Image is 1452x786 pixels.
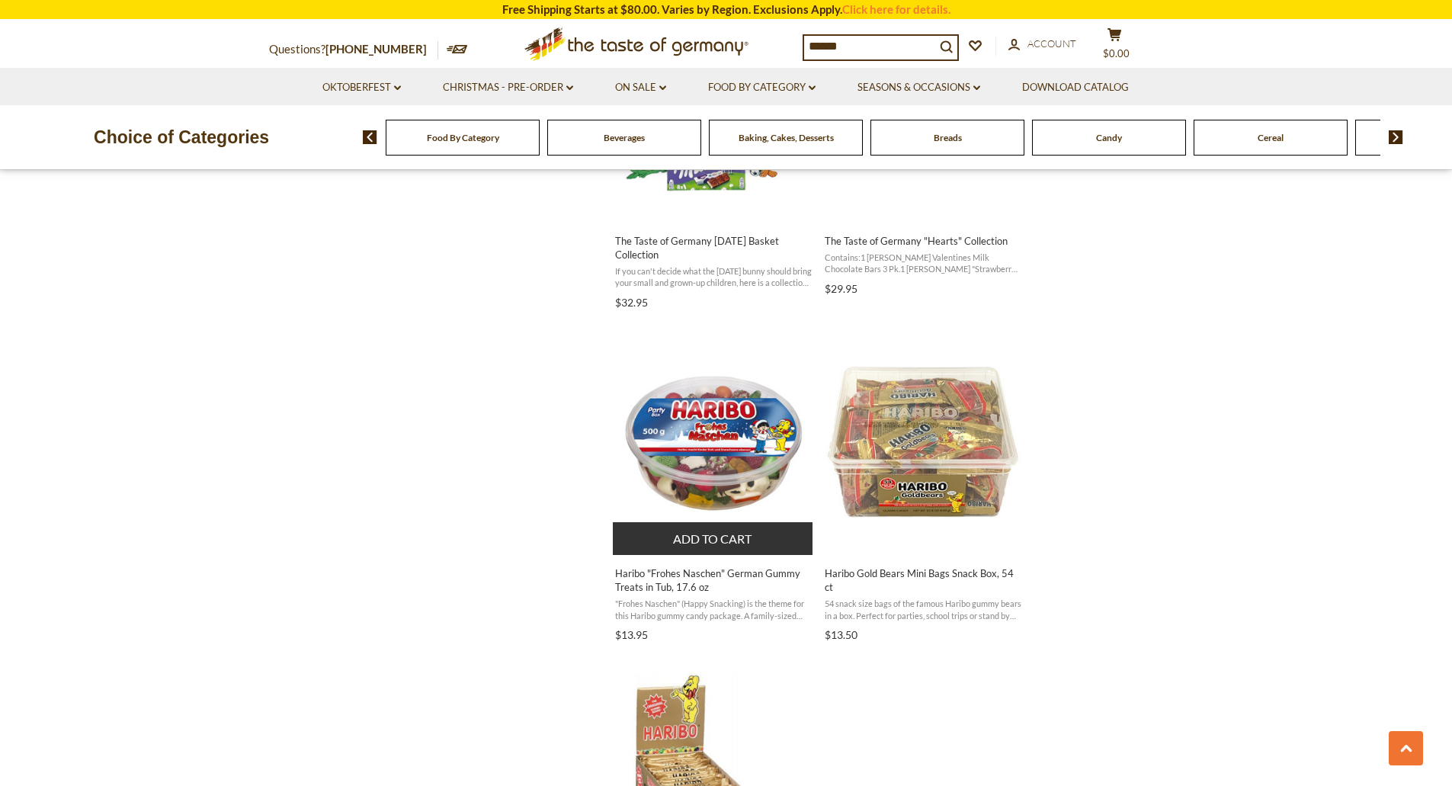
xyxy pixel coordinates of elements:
[613,522,813,555] button: Add to cart
[322,79,401,96] a: Oktoberfest
[615,265,813,289] span: If you can't decide what the [DATE] bunny should bring your small and grown-up children, here is ...
[269,40,438,59] p: Questions?
[443,79,573,96] a: Christmas - PRE-ORDER
[363,130,377,144] img: previous arrow
[427,132,499,143] a: Food By Category
[825,252,1022,275] span: Contains:1 [PERSON_NAME] Valentines Milk Chocolate Bars 3 Pk.1 [PERSON_NAME] "Strawberry in Champ...
[615,79,666,96] a: On Sale
[325,42,427,56] a: [PHONE_NUMBER]
[615,628,648,641] span: $13.95
[615,598,813,621] span: "Frohes Naschen" (Happy Snacking) is the theme for this Haribo gummy candy package. A family-size...
[739,132,834,143] a: Baking, Cakes, Desserts
[1022,79,1129,96] a: Download Catalog
[604,132,645,143] a: Beverages
[1103,47,1130,59] span: $0.00
[615,234,813,261] span: The Taste of Germany [DATE] Basket Collection
[615,566,813,594] span: Haribo "Frohes Naschen" German Gummy Treats in Tub, 17.6 oz
[1389,130,1403,144] img: next arrow
[825,628,857,641] span: $13.50
[1092,27,1138,66] button: $0.00
[1008,36,1076,53] a: Account
[1096,132,1122,143] a: Candy
[825,598,1022,621] span: 54 snack size bags of the famous Haribo gummy bears in a box. Perfect for parties, school trips o...
[857,79,980,96] a: Seasons & Occasions
[842,2,950,16] a: Click here for details.
[1258,132,1284,143] a: Cereal
[825,566,1022,594] span: Haribo Gold Bears Mini Bags Snack Box, 54 ct
[934,132,962,143] a: Breads
[613,340,815,542] img: Haribo "Frohes Naschen" German Gummy Treats in Tub, 17.6 oz
[615,296,648,309] span: $32.95
[1027,37,1076,50] span: Account
[825,282,857,295] span: $29.95
[825,234,1022,248] span: The Taste of Germany "Hearts" Collection
[613,326,815,646] a: Haribo
[822,326,1024,646] a: Haribo Gold Bears Mini Bags Snack Box, 54 ct
[708,79,816,96] a: Food By Category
